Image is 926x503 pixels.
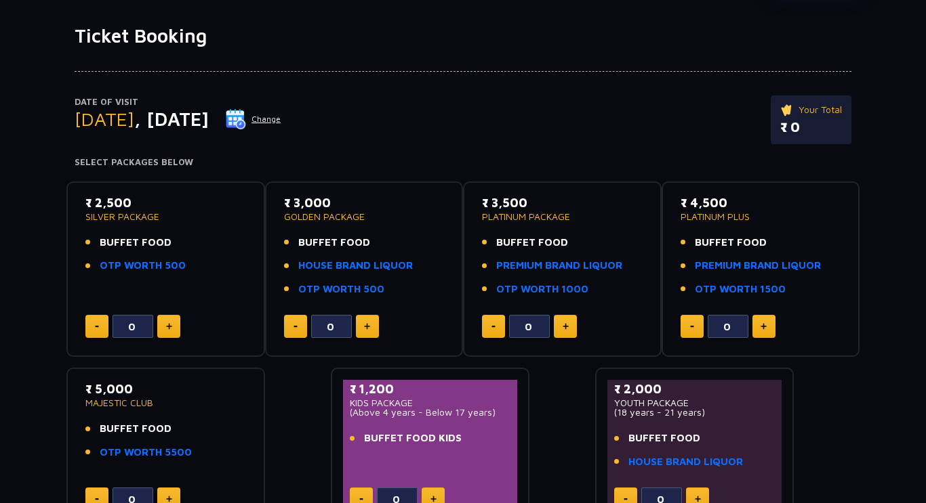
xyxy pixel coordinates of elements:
[100,258,186,274] a: OTP WORTH 500
[75,95,281,109] p: Date of Visit
[100,445,192,460] a: OTP WORTH 5500
[614,408,775,417] p: (18 years - 21 years)
[690,326,694,328] img: minus
[284,212,445,221] p: GOLDEN PACKAGE
[75,157,851,168] h4: Select Packages Below
[350,398,510,408] p: KIDS PACKAGE
[430,496,437,502] img: plus
[359,498,363,500] img: minus
[364,323,370,330] img: plus
[780,117,842,137] p: ₹ 0
[624,498,628,500] img: minus
[350,408,510,417] p: (Above 4 years - Below 17 years)
[364,431,462,446] span: BUFFET FOOD KIDS
[482,212,643,221] p: PLATINUM PACKAGE
[780,102,842,117] p: Your Total
[100,235,172,250] span: BUFFET FOOD
[681,212,841,221] p: PLATINUM PLUS
[563,323,569,330] img: plus
[166,496,172,502] img: plus
[95,498,99,500] img: minus
[85,380,246,398] p: ₹ 5,000
[75,108,134,130] span: [DATE]
[614,380,775,398] p: ₹ 2,000
[628,431,700,446] span: BUFFET FOOD
[695,282,786,297] a: OTP WORTH 1500
[85,194,246,212] p: ₹ 2,500
[350,380,510,398] p: ₹ 1,200
[496,258,622,274] a: PREMIUM BRAND LIQUOR
[85,398,246,408] p: MAJESTIC CLUB
[614,398,775,408] p: YOUTH PACKAGE
[491,326,496,328] img: minus
[85,212,246,221] p: SILVER PACKAGE
[298,258,413,274] a: HOUSE BRAND LIQUOR
[695,496,701,502] img: plus
[284,194,445,212] p: ₹ 3,000
[100,421,172,437] span: BUFFET FOOD
[628,454,743,470] a: HOUSE BRAND LIQUOR
[695,235,767,250] span: BUFFET FOOD
[166,323,172,330] img: plus
[225,108,281,130] button: Change
[681,194,841,212] p: ₹ 4,500
[95,326,99,328] img: minus
[298,282,384,297] a: OTP WORTH 500
[780,102,794,117] img: ticket
[496,235,568,250] span: BUFFET FOOD
[294,326,298,328] img: minus
[134,108,209,130] span: , [DATE]
[496,282,588,297] a: OTP WORTH 1000
[695,258,821,274] a: PREMIUM BRAND LIQUOR
[482,194,643,212] p: ₹ 3,500
[761,323,767,330] img: plus
[298,235,370,250] span: BUFFET FOOD
[75,24,851,47] h1: Ticket Booking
